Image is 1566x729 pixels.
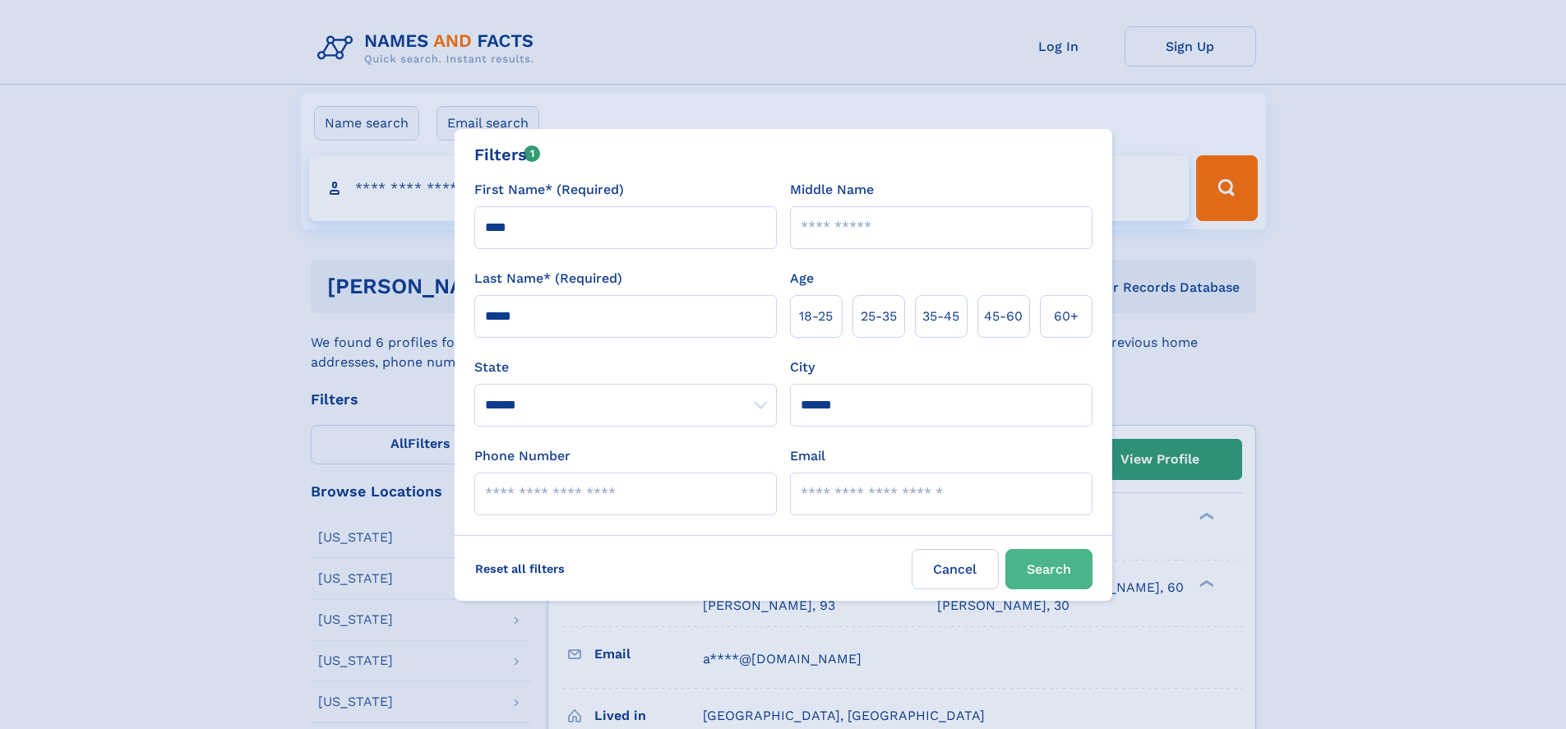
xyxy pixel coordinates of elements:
label: Last Name* (Required) [474,269,622,288]
div: Filters [474,142,541,167]
span: 18‑25 [799,307,833,326]
label: Email [790,446,825,466]
button: Search [1005,549,1093,589]
label: Reset all filters [464,549,575,588]
label: Age [790,269,814,288]
label: Cancel [912,549,999,589]
span: 60+ [1054,307,1079,326]
label: First Name* (Required) [474,180,624,200]
label: State [474,358,777,377]
span: 35‑45 [922,307,959,326]
label: City [790,358,815,377]
label: Middle Name [790,180,874,200]
span: 45‑60 [984,307,1023,326]
label: Phone Number [474,446,571,466]
span: 25‑35 [861,307,897,326]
